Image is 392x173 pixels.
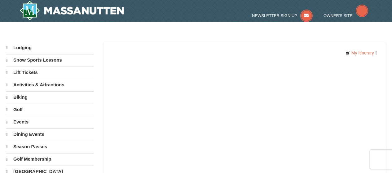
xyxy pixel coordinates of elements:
span: Newsletter Sign Up [252,13,297,18]
img: Massanutten Resort Logo [20,1,124,20]
a: Golf [6,104,94,115]
a: Snow Sports Lessons [6,54,94,66]
a: Activities & Attractions [6,79,94,91]
a: Massanutten Resort [20,1,124,20]
a: Season Passes [6,141,94,153]
a: Lodging [6,42,94,54]
a: Newsletter Sign Up [252,13,313,18]
a: Lift Tickets [6,67,94,78]
a: Events [6,116,94,128]
a: Biking [6,91,94,103]
span: Owner's Site [324,13,353,18]
a: Owner's Site [324,13,368,18]
a: Dining Events [6,128,94,140]
a: My Itinerary [341,48,381,58]
a: Golf Membership [6,153,94,165]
